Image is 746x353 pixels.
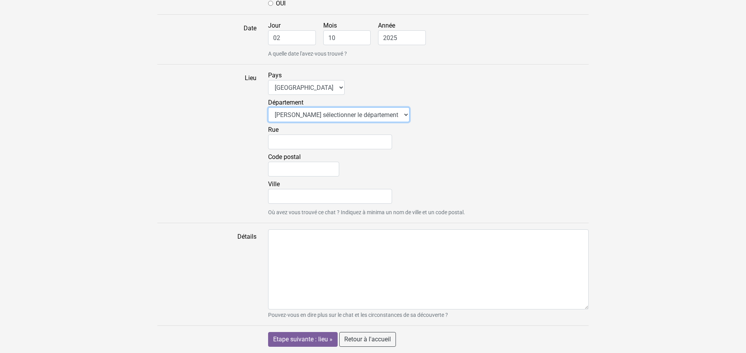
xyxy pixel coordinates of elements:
[268,162,339,176] input: Code postal
[268,71,345,95] label: Pays
[268,98,410,122] label: Département
[268,208,589,217] small: Où avez vous trouvé ce chat ? Indiquez à minima un nom de ville et un code postal.
[268,1,273,6] input: OUI
[268,50,589,58] small: A quelle date l'avez-vous trouvé ?
[268,80,345,95] select: Pays
[268,311,589,319] small: Pouvez-vous en dire plus sur le chat et les circonstances de sa découverte ?
[268,180,392,204] label: Ville
[268,21,322,45] label: Jour
[378,21,432,45] label: Année
[323,21,377,45] label: Mois
[152,229,262,319] label: Détails
[268,332,338,347] input: Etape suivante : lieu »
[268,107,410,122] select: Département
[268,189,392,204] input: Ville
[378,30,426,45] input: Année
[323,30,371,45] input: Mois
[268,152,339,176] label: Code postal
[268,135,392,149] input: Rue
[152,71,262,217] label: Lieu
[268,125,392,149] label: Rue
[152,21,262,58] label: Date
[268,30,316,45] input: Jour
[339,332,396,347] a: Retour à l'accueil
